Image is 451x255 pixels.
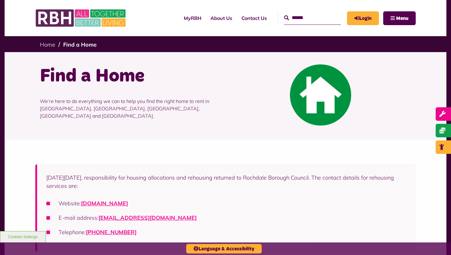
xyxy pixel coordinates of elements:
span: Menu [396,16,408,21]
li: E-mail address: [46,214,407,222]
a: [EMAIL_ADDRESS][DOMAIN_NAME] [98,214,197,221]
a: [PHONE_NUMBER] [86,229,137,236]
a: MyRBH [179,10,206,26]
li: Telephone: [46,228,407,236]
a: About Us [206,10,237,26]
a: [DOMAIN_NAME] [81,200,128,207]
a: MyRBH [347,11,379,25]
p: [DATE][DATE], responsibility for housing allocations and rehousing returned to Rochdale Borough C... [46,173,407,190]
h1: Find a Home [40,64,221,88]
img: Find A Home [290,64,351,126]
iframe: Netcall Web Assistant for live chat [423,227,451,255]
li: Website: [46,199,407,207]
a: Contact Us [237,10,272,26]
p: We’re here to do everything we can to help you find the right home to rent in [GEOGRAPHIC_DATA], ... [40,88,221,129]
button: Language & Accessibility [186,244,262,253]
a: Home [40,41,55,48]
img: RBH [35,6,127,30]
a: Find a Home [63,41,97,48]
button: Navigation [383,11,416,25]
